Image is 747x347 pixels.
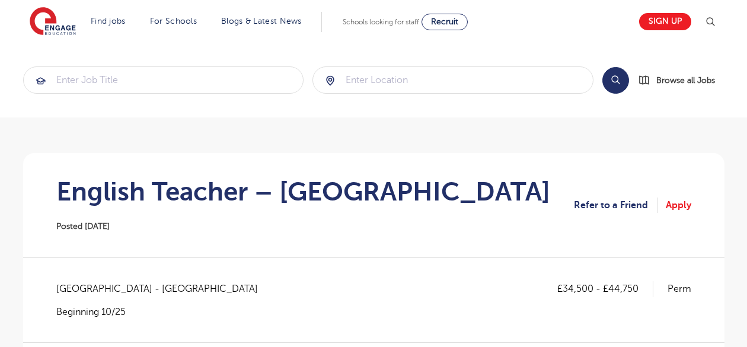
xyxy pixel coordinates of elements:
[422,14,468,30] a: Recruit
[30,7,76,37] img: Engage Education
[150,17,197,26] a: For Schools
[431,17,458,26] span: Recruit
[574,198,658,213] a: Refer to a Friend
[668,281,691,297] p: Perm
[343,18,419,26] span: Schools looking for staff
[24,67,304,93] input: Submit
[23,66,304,94] div: Submit
[602,67,629,94] button: Search
[313,67,593,93] input: Submit
[557,281,653,297] p: £34,500 - £44,750
[312,66,593,94] div: Submit
[56,177,550,206] h1: English Teacher – [GEOGRAPHIC_DATA]
[666,198,691,213] a: Apply
[56,305,270,319] p: Beginning 10/25
[56,281,270,297] span: [GEOGRAPHIC_DATA] - [GEOGRAPHIC_DATA]
[221,17,302,26] a: Blogs & Latest News
[639,74,724,87] a: Browse all Jobs
[656,74,715,87] span: Browse all Jobs
[56,222,110,231] span: Posted [DATE]
[639,13,691,30] a: Sign up
[91,17,126,26] a: Find jobs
